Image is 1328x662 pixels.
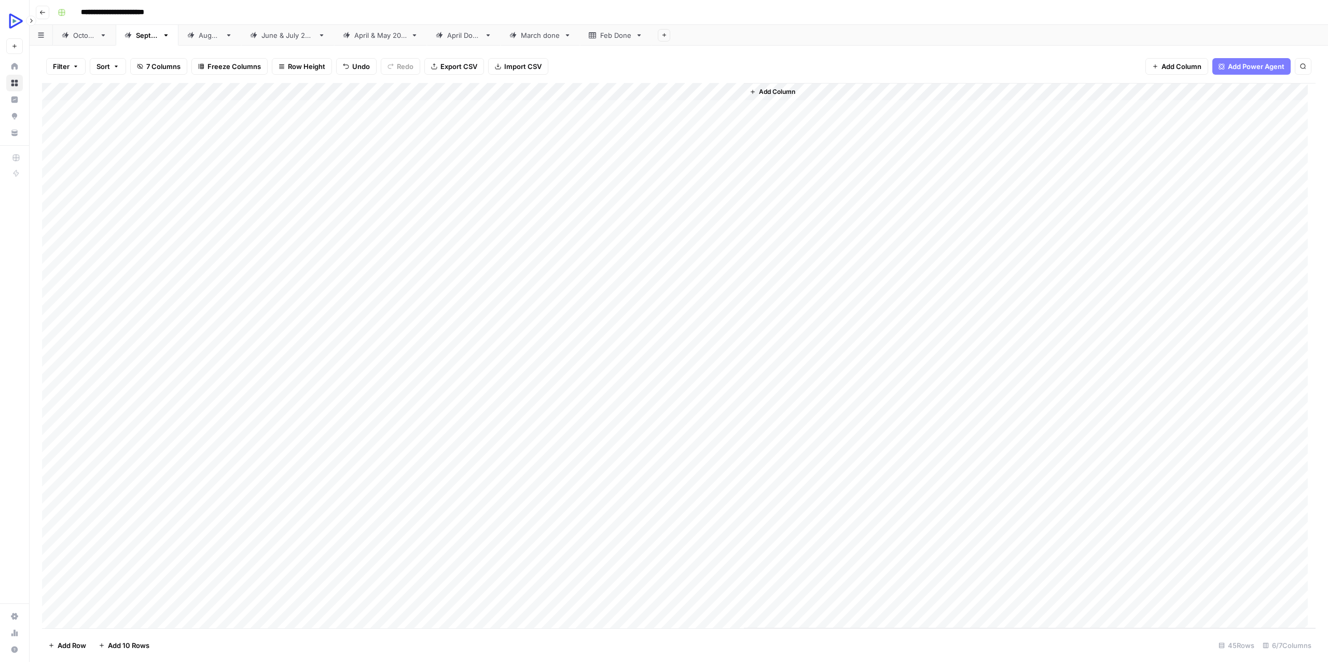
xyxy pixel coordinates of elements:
[354,30,407,40] div: [DATE] & [DATE]
[96,61,110,72] span: Sort
[42,637,92,654] button: Add Row
[521,30,560,40] div: March done
[600,30,631,40] div: Feb Done
[1212,58,1291,75] button: Add Power Agent
[336,58,377,75] button: Undo
[53,61,70,72] span: Filter
[759,87,795,96] span: Add Column
[6,8,23,34] button: Workspace: OpenReplay
[6,91,23,108] a: Insights
[6,608,23,625] a: Settings
[90,58,126,75] button: Sort
[6,625,23,641] a: Usage
[53,25,116,46] a: [DATE]
[130,58,187,75] button: 7 Columns
[272,58,332,75] button: Row Height
[288,61,325,72] span: Row Height
[1145,58,1208,75] button: Add Column
[440,61,477,72] span: Export CSV
[1161,61,1201,72] span: Add Column
[199,30,221,40] div: [DATE]
[58,640,86,651] span: Add Row
[191,58,268,75] button: Freeze Columns
[241,25,334,46] a: [DATE] & [DATE]
[92,637,156,654] button: Add 10 Rows
[6,641,23,658] button: Help + Support
[108,640,149,651] span: Add 10 Rows
[352,61,370,72] span: Undo
[424,58,484,75] button: Export CSV
[6,125,23,141] a: Your Data
[447,30,480,40] div: April Done
[501,25,580,46] a: March done
[116,25,178,46] a: [DATE]
[208,61,261,72] span: Freeze Columns
[146,61,181,72] span: 7 Columns
[178,25,241,46] a: [DATE]
[397,61,413,72] span: Redo
[6,58,23,75] a: Home
[6,108,23,125] a: Opportunities
[427,25,501,46] a: April Done
[488,58,548,75] button: Import CSV
[6,75,23,91] a: Browse
[1214,637,1258,654] div: 45 Rows
[504,61,542,72] span: Import CSV
[6,12,25,31] img: OpenReplay Logo
[1258,637,1316,654] div: 6/7 Columns
[334,25,427,46] a: [DATE] & [DATE]
[1228,61,1284,72] span: Add Power Agent
[136,30,158,40] div: [DATE]
[580,25,652,46] a: Feb Done
[381,58,420,75] button: Redo
[73,30,95,40] div: [DATE]
[745,85,799,99] button: Add Column
[46,58,86,75] button: Filter
[261,30,314,40] div: [DATE] & [DATE]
